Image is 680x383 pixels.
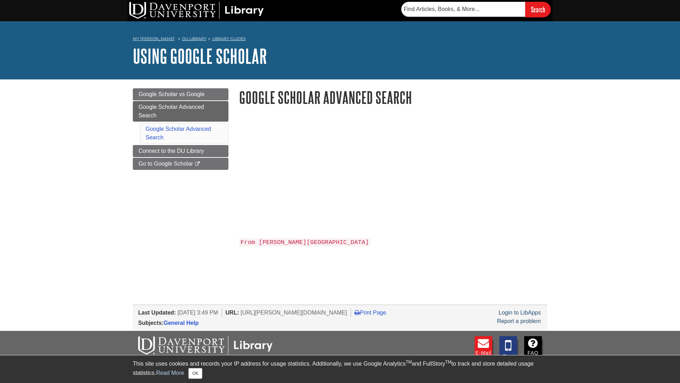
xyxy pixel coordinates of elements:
[133,158,228,170] a: Go to Google Scholar
[499,310,541,316] a: Login to LibApps
[182,36,206,41] a: DU Library
[188,368,202,379] button: Close
[133,45,267,67] a: Using Google Scholar
[138,104,204,118] span: Google Scholar Advanced Search
[138,336,273,355] img: DU Libraries
[239,238,370,246] code: From [PERSON_NAME][GEOGRAPHIC_DATA]
[138,310,176,316] span: Last Updated:
[133,360,547,379] div: This site uses cookies and records your IP address for usage statistics. Additionally, we use Goo...
[240,310,347,316] span: [URL][PERSON_NAME][DOMAIN_NAME]
[445,360,451,365] sup: TM
[524,336,542,361] a: FAQ
[355,310,386,316] a: Print Page
[133,36,175,42] a: My [PERSON_NAME]
[138,320,164,326] span: Subjects:
[406,360,412,365] sup: TM
[138,91,205,97] span: Google Scholar vs Google
[212,36,246,41] a: Library Guides
[164,320,199,326] a: General Help
[146,126,211,140] a: Google Scholar Advanced Search
[401,2,551,17] form: Searches DU Library's articles, books, and more
[239,88,547,106] h1: Google Scholar Advanced Search
[177,310,218,316] span: [DATE] 3:49 PM
[133,34,547,45] nav: breadcrumb
[475,336,492,361] a: E-mail
[355,310,360,315] i: Print Page
[239,122,437,234] iframe: YouTube video player
[133,88,228,170] div: Guide Page Menu
[499,336,517,361] a: Text
[525,2,551,17] input: Search
[133,145,228,157] a: Connect to the DU Library
[138,161,193,167] span: Go to Google Scholar
[138,148,204,154] span: Connect to the DU Library
[133,101,228,122] a: Google Scholar Advanced Search
[497,318,541,324] a: Report a problem
[133,88,228,100] a: Google Scholar vs Google
[129,2,264,19] img: DU Library
[226,310,239,316] span: URL:
[401,2,525,17] input: Find Articles, Books, & More...
[194,162,200,166] i: This link opens in a new window
[156,370,184,376] a: Read More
